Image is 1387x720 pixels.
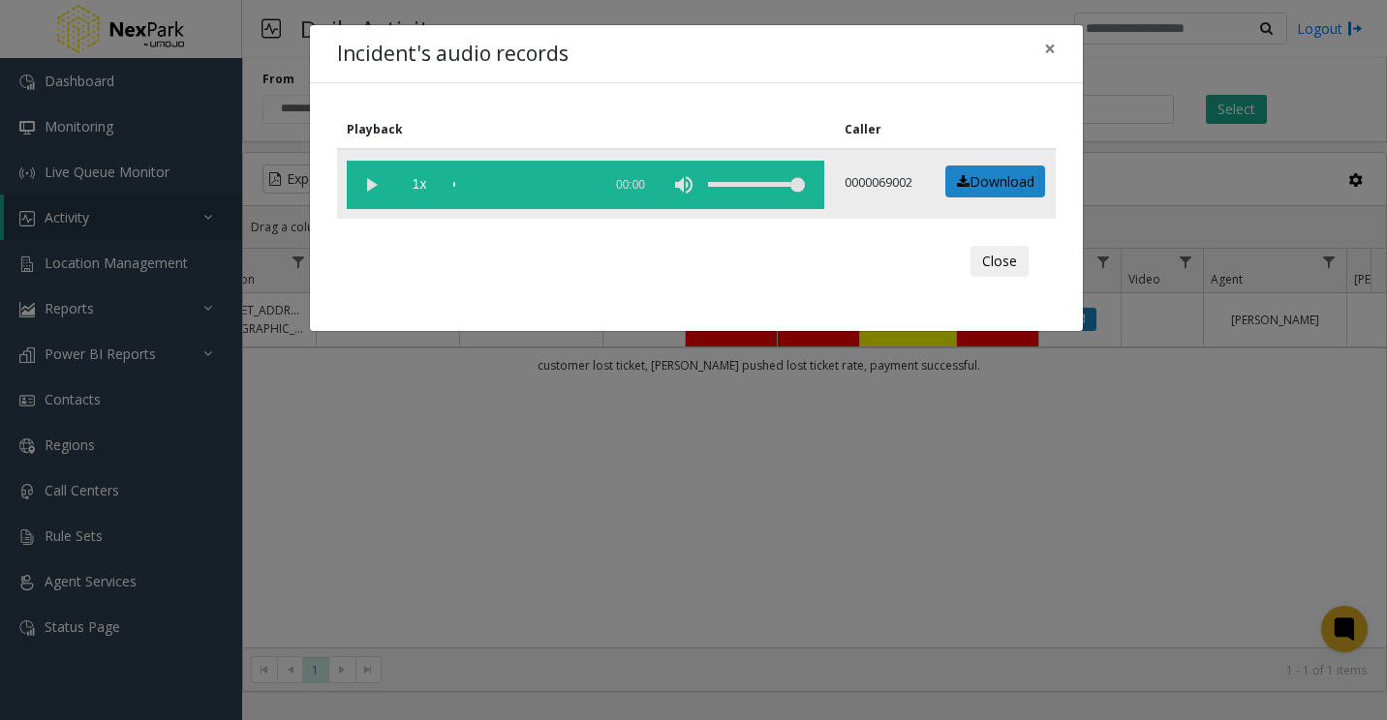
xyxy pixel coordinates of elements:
span: playback speed button [395,161,444,209]
p: 0000069002 [845,174,918,192]
th: Caller [835,110,929,149]
h4: Incident's audio records [337,39,569,70]
th: Playback [337,110,835,149]
div: scrub bar [453,161,592,209]
a: Download [945,165,1045,198]
div: volume level [708,161,805,209]
button: Close [971,246,1029,277]
span: × [1044,35,1056,62]
button: Close [1031,25,1069,73]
